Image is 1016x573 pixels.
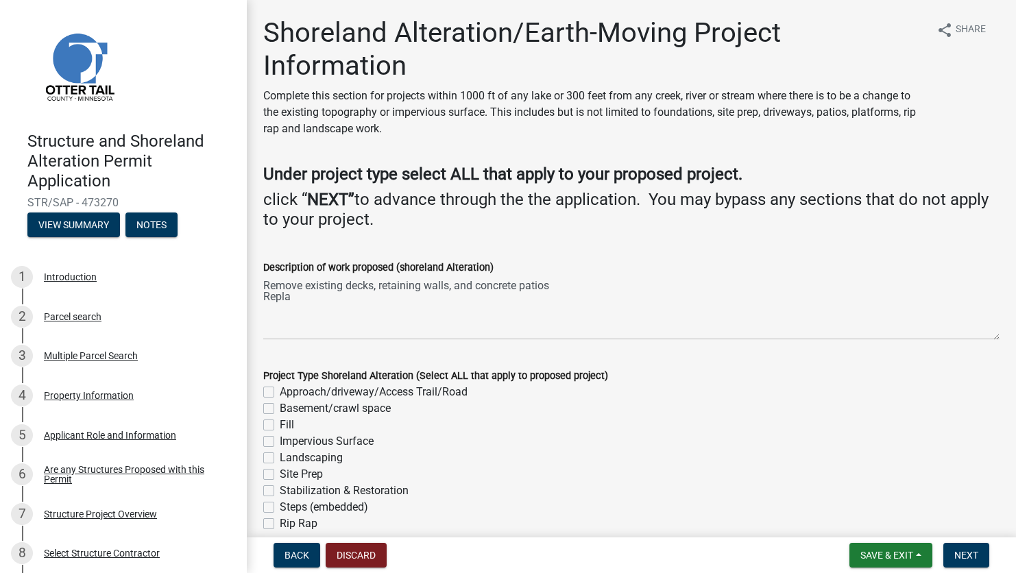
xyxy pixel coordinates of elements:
[280,483,409,499] label: Stabilization & Restoration
[44,351,138,361] div: Multiple Parcel Search
[44,509,157,519] div: Structure Project Overview
[44,465,225,484] div: Are any Structures Proposed with this Permit
[280,515,317,532] label: Rip Rap
[285,550,309,561] span: Back
[326,543,387,568] button: Discard
[27,221,120,232] wm-modal-confirm: Summary
[44,430,176,440] div: Applicant Role and Information
[27,132,236,191] h4: Structure and Shoreland Alteration Permit Application
[956,22,986,38] span: Share
[943,543,989,568] button: Next
[263,16,926,82] h1: Shoreland Alteration/Earth-Moving Project Information
[27,14,130,117] img: Otter Tail County, Minnesota
[263,88,926,137] p: Complete this section for projects within 1000 ft of any lake or 300 feet from any creek, river o...
[263,371,608,381] label: Project Type Shoreland Alteration (Select ALL that apply to proposed project)
[263,190,1000,230] h4: click “ to advance through the the application. You may bypass any sections that do not apply to ...
[11,306,33,328] div: 2
[11,424,33,446] div: 5
[44,312,101,321] div: Parcel search
[11,266,33,288] div: 1
[263,164,742,184] strong: Under project type select ALL that apply to your proposed project.
[280,417,294,433] label: Fill
[280,450,343,466] label: Landscaping
[11,385,33,406] div: 4
[263,263,494,273] label: Description of work proposed (shoreland Alteration)
[307,190,354,209] strong: NEXT”
[274,543,320,568] button: Back
[860,550,913,561] span: Save & Exit
[11,542,33,564] div: 8
[11,503,33,525] div: 7
[44,548,160,558] div: Select Structure Contractor
[280,466,323,483] label: Site Prep
[280,433,374,450] label: Impervious Surface
[125,221,178,232] wm-modal-confirm: Notes
[11,345,33,367] div: 3
[280,400,391,417] label: Basement/crawl space
[27,196,219,209] span: STR/SAP - 473270
[954,550,978,561] span: Next
[936,22,953,38] i: share
[44,391,134,400] div: Property Information
[125,212,178,237] button: Notes
[27,212,120,237] button: View Summary
[44,272,97,282] div: Introduction
[280,499,368,515] label: Steps (embedded)
[11,463,33,485] div: 6
[280,384,468,400] label: Approach/driveway/Access Trail/Road
[849,543,932,568] button: Save & Exit
[926,16,997,43] button: shareShare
